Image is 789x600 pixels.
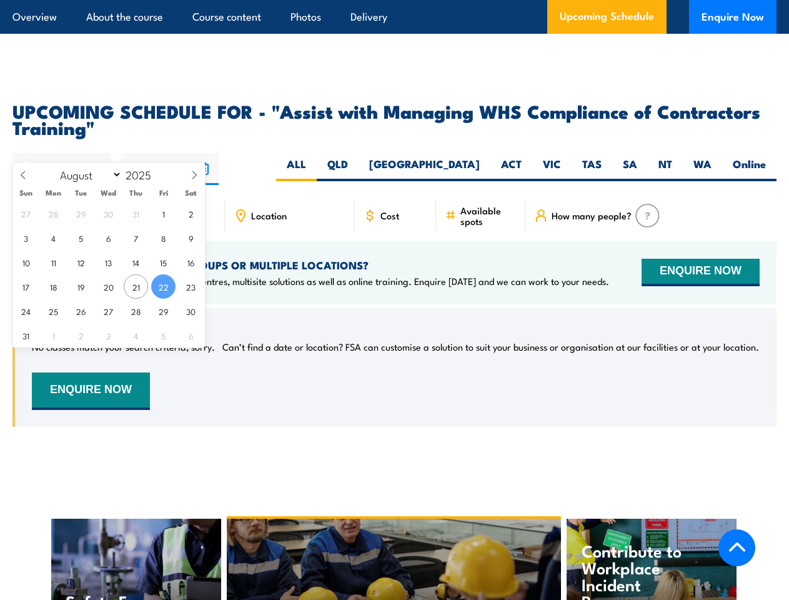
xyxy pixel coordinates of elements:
span: July 29, 2025 [69,201,93,226]
label: [GEOGRAPHIC_DATA] [359,157,490,181]
label: SA [612,157,648,181]
span: August 16, 2025 [179,250,203,274]
span: August 20, 2025 [96,274,121,299]
button: ENQUIRE NOW [32,372,150,410]
span: August 31, 2025 [14,323,38,347]
span: August 10, 2025 [14,250,38,274]
h4: NEED TRAINING FOR LARGER GROUPS OR MULTIPLE LOCATIONS? [32,258,609,272]
input: Year [122,167,163,182]
span: August 3, 2025 [14,226,38,250]
span: August 11, 2025 [41,250,66,274]
span: July 27, 2025 [14,201,38,226]
span: August 8, 2025 [151,226,176,250]
span: Wed [95,189,122,197]
span: Tue [67,189,95,197]
label: Online [722,157,777,181]
span: September 6, 2025 [179,323,203,347]
span: August 17, 2025 [14,274,38,299]
input: To date [121,153,219,185]
span: Sat [177,189,205,197]
span: August 23, 2025 [179,274,203,299]
span: August 13, 2025 [96,250,121,274]
span: August 7, 2025 [124,226,148,250]
span: September 3, 2025 [96,323,121,347]
span: August 1, 2025 [151,201,176,226]
span: August 25, 2025 [41,299,66,323]
span: Thu [122,189,150,197]
label: VIC [532,157,572,181]
span: Fri [150,189,177,197]
span: Available spots [460,205,517,226]
span: September 2, 2025 [69,323,93,347]
span: August 6, 2025 [96,226,121,250]
span: August 2, 2025 [179,201,203,226]
span: August 24, 2025 [14,299,38,323]
span: August 5, 2025 [69,226,93,250]
span: July 28, 2025 [41,201,66,226]
span: August 22, 2025 [151,274,176,299]
label: NT [648,157,683,181]
label: QLD [317,157,359,181]
button: ENQUIRE NOW [642,259,760,286]
span: August 9, 2025 [179,226,203,250]
span: August 29, 2025 [151,299,176,323]
label: ACT [490,157,532,181]
span: August 14, 2025 [124,250,148,274]
span: August 28, 2025 [124,299,148,323]
span: August 27, 2025 [96,299,121,323]
span: August 12, 2025 [69,250,93,274]
span: September 5, 2025 [151,323,176,347]
span: How many people? [552,210,632,221]
span: Mon [40,189,67,197]
input: From date [12,153,111,185]
span: August 18, 2025 [41,274,66,299]
span: September 4, 2025 [124,323,148,347]
span: August 26, 2025 [69,299,93,323]
label: ALL [276,157,317,181]
span: Cost [380,210,399,221]
p: We offer onsite training, training at our centres, multisite solutions as well as online training... [32,275,609,287]
span: July 31, 2025 [124,201,148,226]
label: WA [683,157,722,181]
span: September 1, 2025 [41,323,66,347]
p: Can’t find a date or location? FSA can customise a solution to suit your business or organisation... [222,341,759,353]
span: Location [251,210,287,221]
span: Sun [12,189,40,197]
select: Month [54,166,122,182]
span: August 4, 2025 [41,226,66,250]
label: TAS [572,157,612,181]
span: August 21, 2025 [124,274,148,299]
span: August 19, 2025 [69,274,93,299]
span: August 15, 2025 [151,250,176,274]
h2: UPCOMING SCHEDULE FOR - "Assist with Managing WHS Compliance of Contractors Training" [12,102,777,135]
span: August 30, 2025 [179,299,203,323]
span: July 30, 2025 [96,201,121,226]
